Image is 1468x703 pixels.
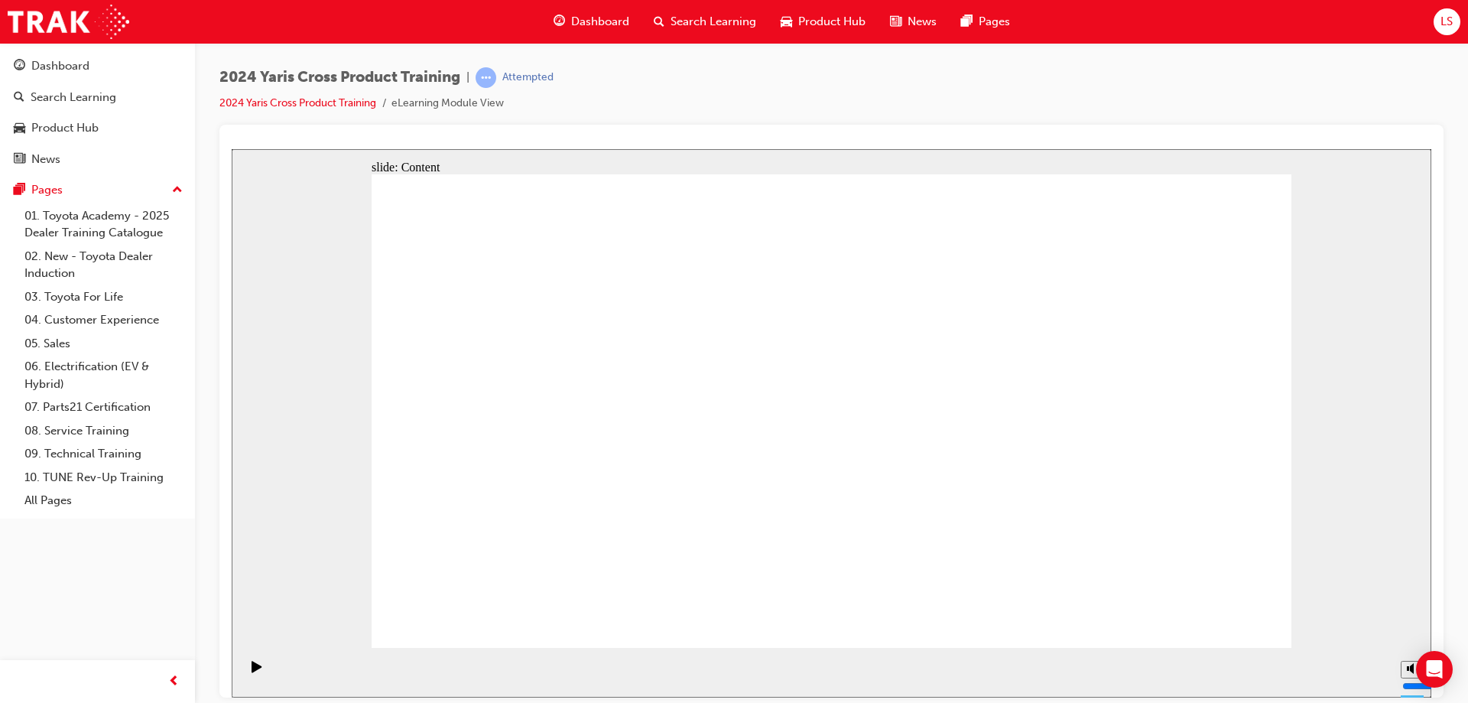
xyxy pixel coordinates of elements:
[172,181,183,200] span: up-icon
[18,355,189,395] a: 06. Electrification (EV & Hybrid)
[219,69,460,86] span: 2024 Yaris Cross Product Training
[6,176,189,204] button: Pages
[14,153,25,167] span: news-icon
[949,6,1022,37] a: pages-iconPages
[1434,8,1460,35] button: LS
[14,60,25,73] span: guage-icon
[768,6,878,37] a: car-iconProduct Hub
[6,83,189,112] a: Search Learning
[18,419,189,443] a: 08. Service Training
[18,245,189,285] a: 02. New - Toyota Dealer Induction
[18,466,189,490] a: 10. TUNE Rev-Up Training
[541,6,641,37] a: guage-iconDashboard
[6,49,189,176] button: DashboardSearch LearningProduct HubNews
[1440,13,1453,31] span: LS
[6,145,189,174] a: News
[466,69,469,86] span: |
[8,511,34,537] button: Play (Ctrl+Alt+P)
[6,52,189,80] a: Dashboard
[18,204,189,245] a: 01. Toyota Academy - 2025 Dealer Training Catalogue
[14,184,25,197] span: pages-icon
[31,181,63,199] div: Pages
[908,13,937,31] span: News
[961,12,973,31] span: pages-icon
[1169,512,1194,529] button: Mute (Ctrl+Alt+M)
[14,91,24,105] span: search-icon
[31,89,116,106] div: Search Learning
[18,332,189,356] a: 05. Sales
[18,442,189,466] a: 09. Technical Training
[168,672,180,692] span: prev-icon
[890,12,901,31] span: news-icon
[14,122,25,135] span: car-icon
[31,57,89,75] div: Dashboard
[1416,651,1453,688] div: Open Intercom Messenger
[502,70,554,85] div: Attempted
[18,308,189,332] a: 04. Customer Experience
[979,13,1010,31] span: Pages
[18,395,189,419] a: 07. Parts21 Certification
[391,95,504,112] li: eLearning Module View
[571,13,629,31] span: Dashboard
[31,151,60,168] div: News
[654,12,664,31] span: search-icon
[8,5,129,39] img: Trak
[476,67,496,88] span: learningRecordVerb_ATTEMPT-icon
[878,6,949,37] a: news-iconNews
[798,13,866,31] span: Product Hub
[219,96,376,109] a: 2024 Yaris Cross Product Training
[8,499,34,548] div: playback controls
[6,114,189,142] a: Product Hub
[31,119,99,137] div: Product Hub
[671,13,756,31] span: Search Learning
[1171,531,1269,543] input: volume
[18,489,189,513] a: All Pages
[781,12,792,31] span: car-icon
[1161,499,1192,548] div: misc controls
[18,285,189,309] a: 03. Toyota For Life
[641,6,768,37] a: search-iconSearch Learning
[554,12,565,31] span: guage-icon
